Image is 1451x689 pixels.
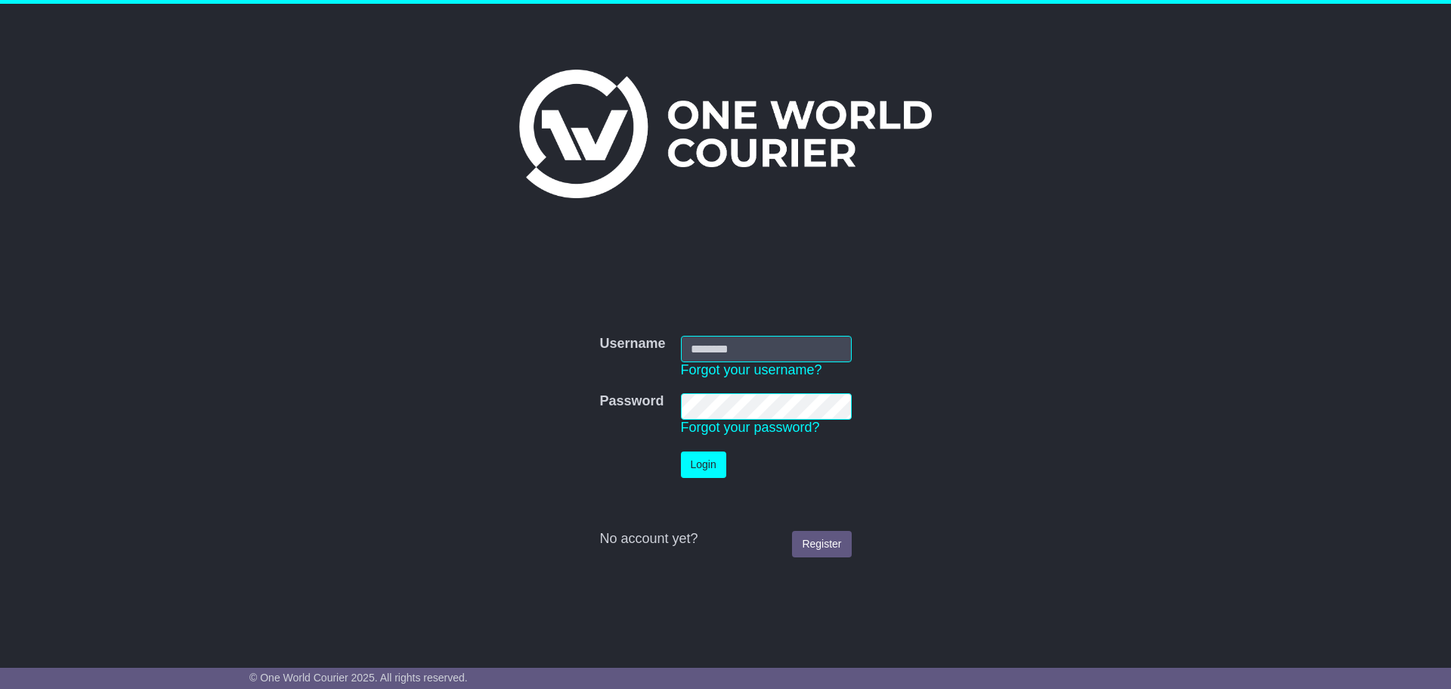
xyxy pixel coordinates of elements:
label: Username [599,336,665,352]
img: One World [519,70,932,198]
a: Forgot your username? [681,362,822,377]
div: No account yet? [599,531,851,548]
span: © One World Courier 2025. All rights reserved. [249,672,468,684]
a: Register [792,531,851,557]
a: Forgot your password? [681,420,820,435]
label: Password [599,393,664,410]
button: Login [681,452,726,478]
